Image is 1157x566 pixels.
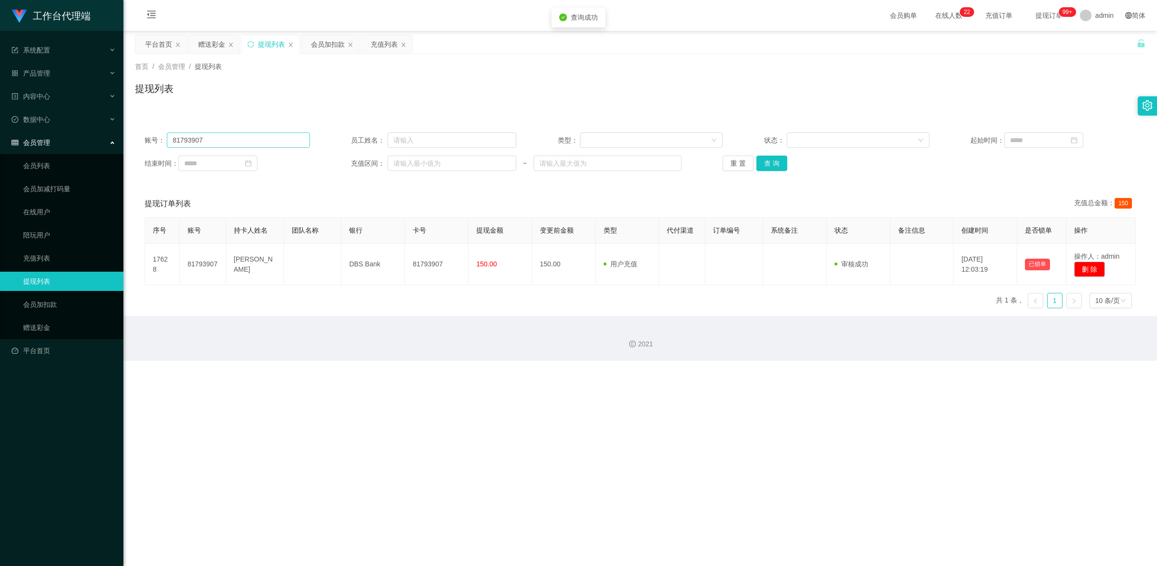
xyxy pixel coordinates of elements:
[12,139,50,146] span: 会员管理
[12,46,50,54] span: 系统配置
[667,226,694,234] span: 代付渠道
[167,132,309,148] input: 请输入
[1025,259,1050,270] button: 已锁单
[1074,226,1088,234] span: 操作
[258,35,285,53] div: 提现列表
[12,139,18,146] i: 图标: table
[23,156,116,175] a: 会员列表
[954,244,1017,285] td: [DATE] 12:03:19
[234,226,268,234] span: 持卡人姓名
[23,202,116,222] a: 在线用户
[476,226,503,234] span: 提现金额
[1095,293,1120,308] div: 10 条/页
[1071,298,1077,304] i: 图标: right
[245,160,252,167] i: 图标: calendar
[33,0,91,31] h1: 工作台代理端
[23,295,116,314] a: 会员加扣款
[371,35,398,53] div: 充值列表
[604,260,637,268] span: 用户充值
[559,13,567,21] i: icon: check-circle
[23,249,116,268] a: 充值列表
[516,158,534,169] span: ~
[12,69,50,77] span: 产品管理
[1033,298,1038,304] i: 图标: left
[158,63,185,70] span: 会员管理
[401,42,406,48] i: 图标: close
[834,226,848,234] span: 状态
[351,135,388,145] span: 员工姓名：
[135,81,174,96] h1: 提现列表
[12,47,18,53] i: 图标: form
[1031,12,1067,19] span: 提现订单
[131,339,1149,349] div: 2021
[311,35,345,53] div: 会员加扣款
[713,226,740,234] span: 订单编号
[388,156,516,171] input: 请输入最小值为
[153,226,166,234] span: 序号
[930,12,967,19] span: 在线人数
[771,226,798,234] span: 系统备注
[1137,39,1145,48] i: 图标: unlock
[12,93,18,100] i: 图标: profile
[1142,100,1153,111] i: 图标: setting
[723,156,753,171] button: 重 置
[1074,198,1136,210] div: 充值总金额：
[226,244,284,285] td: [PERSON_NAME]
[571,13,598,21] span: 查询成功
[996,293,1024,308] li: 共 1 条，
[12,116,50,123] span: 数据中心
[145,244,180,285] td: 17628
[145,35,172,53] div: 平台首页
[629,341,636,347] i: 图标: copyright
[764,135,787,145] span: 状态：
[12,116,18,123] i: 图标: check-circle-o
[532,244,596,285] td: 150.00
[1025,226,1052,234] span: 是否锁单
[228,42,234,48] i: 图标: close
[188,226,201,234] span: 账号
[12,341,116,360] a: 图标: dashboard平台首页
[23,272,116,291] a: 提现列表
[1120,298,1126,304] i: 图标: down
[292,226,319,234] span: 团队名称
[960,7,974,17] sup: 22
[558,135,580,145] span: 类型：
[175,42,181,48] i: 图标: close
[970,135,1004,145] span: 起始时间：
[247,41,254,48] i: 图标: sync
[756,156,787,171] button: 查 询
[145,135,167,145] span: 账号：
[413,226,426,234] span: 卡号
[152,63,154,70] span: /
[12,12,91,19] a: 工作台代理端
[540,226,574,234] span: 变更前金额
[1074,262,1105,277] button: 删 除
[23,179,116,198] a: 会员加减打码量
[534,156,682,171] input: 请输入最大值为
[12,92,50,100] span: 内容中心
[1048,293,1062,308] a: 1
[198,35,225,53] div: 赠送彩金
[288,42,294,48] i: 图标: close
[348,42,353,48] i: 图标: close
[189,63,191,70] span: /
[967,7,970,17] p: 2
[964,7,967,17] p: 2
[145,198,191,210] span: 提现订单列表
[23,318,116,337] a: 赠送彩金
[23,225,116,245] a: 陪玩用户
[1059,7,1076,17] sup: 979
[12,10,27,23] img: logo.9652507e.png
[145,158,178,169] span: 结束时间：
[604,226,617,234] span: 类型
[1071,137,1077,144] i: 图标: calendar
[1066,293,1082,308] li: 下一页
[351,158,388,169] span: 充值区间：
[388,132,516,148] input: 请输入
[195,63,222,70] span: 提现列表
[1028,293,1043,308] li: 上一页
[1115,198,1132,209] span: 150
[918,137,924,144] i: 图标: down
[341,244,405,285] td: DBS Bank
[711,137,717,144] i: 图标: down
